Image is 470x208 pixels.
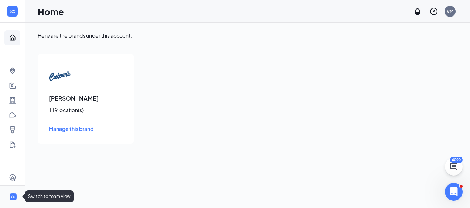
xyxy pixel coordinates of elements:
[445,183,463,201] iframe: Intercom live chat
[449,162,458,171] svg: ChatActive
[38,5,64,18] h1: Home
[447,8,453,14] div: VM
[49,106,123,114] div: 119 location(s)
[49,125,123,133] a: Manage this brand
[8,7,16,15] svg: WorkstreamLogo
[429,7,438,16] svg: QuestionInfo
[49,125,93,132] span: Manage this brand
[38,32,457,39] div: Here are the brands under this account.
[49,94,123,103] h3: [PERSON_NAME]
[11,194,16,199] svg: WorkstreamLogo
[49,65,71,87] img: Culver's logo
[25,190,74,202] div: Switch to team view
[413,7,422,16] svg: Notifications
[445,158,463,176] button: ChatActive
[450,157,463,163] div: 6090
